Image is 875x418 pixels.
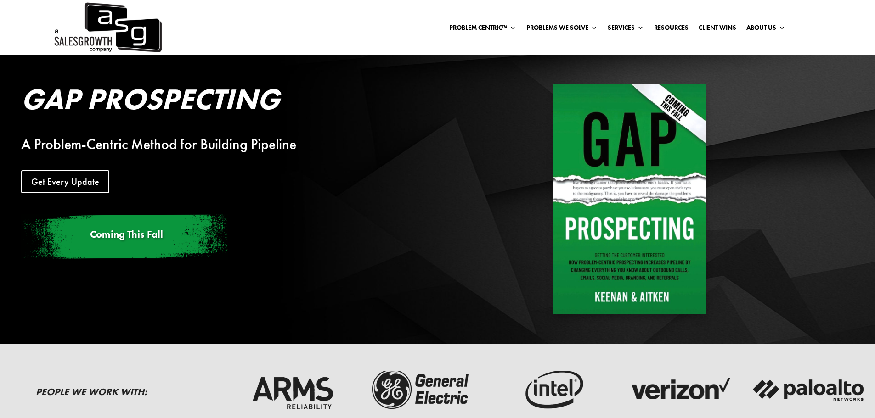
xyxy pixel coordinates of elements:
img: verizon-logo-dark [622,367,737,412]
img: arms-reliability-logo-dark [235,367,350,412]
a: Get Every Update [21,170,109,193]
img: Gap Prospecting - Coming This Fall [553,84,706,314]
a: Problems We Solve [526,24,598,34]
a: Client Wins [699,24,736,34]
span: Coming This Fall [90,228,163,241]
a: Resources [654,24,689,34]
h2: Gap Prospecting [21,84,452,118]
img: intel-logo-dark [493,367,608,412]
img: palato-networks-logo-dark [751,367,866,412]
a: Problem Centric™ [449,24,516,34]
a: Services [608,24,644,34]
div: A Problem-Centric Method for Building Pipeline [21,139,452,150]
a: About Us [746,24,785,34]
img: ge-logo-dark [364,367,479,412]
